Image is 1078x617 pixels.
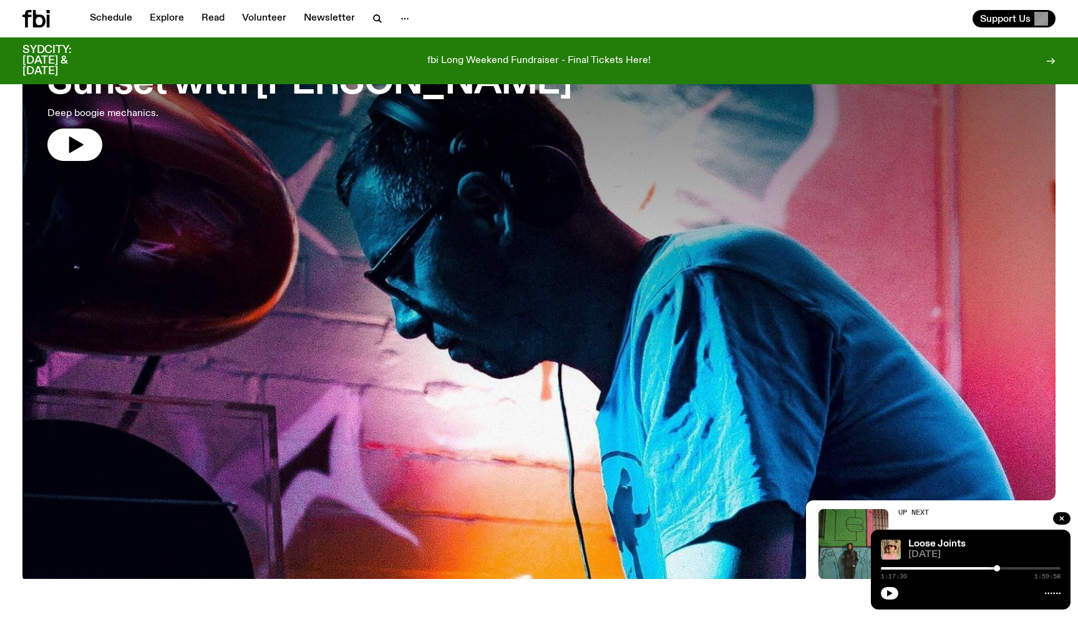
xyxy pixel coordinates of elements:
span: 1:59:58 [1034,573,1061,580]
h2: Up Next [898,509,1056,516]
img: Tyson stands in front of a paperbark tree wearing orange sunglasses, a suede bucket hat and a pin... [881,540,901,560]
a: Newsletter [296,10,362,27]
span: 1:17:30 [881,573,907,580]
button: Support Us [973,10,1056,27]
a: Explore [142,10,192,27]
a: Volunteer [235,10,294,27]
h3: SYDCITY: [DATE] & [DATE] [22,45,102,77]
p: fbi Long Weekend Fundraiser - Final Tickets Here! [427,56,651,67]
a: Loose Joints [908,539,966,549]
a: Read [194,10,232,27]
span: Support Us [980,13,1031,24]
a: Schedule [82,10,140,27]
h3: Sunset with [PERSON_NAME] [47,66,572,101]
a: Sunset with [PERSON_NAME]Deep boogie mechanics. [47,37,572,161]
img: Amelia Sparke is wearing a black hoodie and pants, leaning against a blue, green and pink wall wi... [818,509,888,579]
p: Deep boogie mechanics. [47,106,367,121]
span: [DATE] [908,550,1061,560]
